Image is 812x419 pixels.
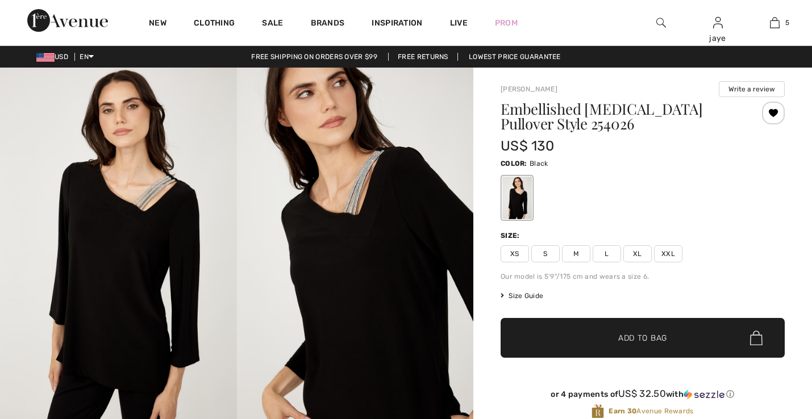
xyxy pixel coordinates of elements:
span: US$ 32.50 [618,388,666,399]
a: Clothing [194,18,235,30]
div: or 4 payments of with [501,388,785,400]
span: 5 [785,18,789,28]
span: Black [530,160,548,167]
span: L [593,245,621,262]
img: search the website [656,16,666,30]
img: Sezzle [684,389,724,400]
span: Add to Bag [618,332,667,344]
button: Write a review [719,81,785,97]
img: My Info [713,16,723,30]
a: [PERSON_NAME] [501,85,557,93]
a: Sale [262,18,283,30]
div: Our model is 5'9"/175 cm and wears a size 6. [501,271,785,282]
span: Inspiration [372,18,422,30]
div: Black [502,177,532,219]
span: EN [80,53,94,61]
span: M [562,245,590,262]
a: Live [450,17,468,29]
a: 5 [747,16,802,30]
div: or 4 payments ofUS$ 32.50withSezzle Click to learn more about Sezzle [501,388,785,404]
img: 1ère Avenue [27,9,108,32]
strong: Earn 30 [609,407,636,415]
span: Avenue Rewards [609,406,693,416]
span: XS [501,245,529,262]
a: Brands [311,18,345,30]
a: Free Returns [388,53,458,61]
span: US$ 130 [501,138,554,154]
img: Bag.svg [750,330,763,345]
span: Color: [501,160,527,167]
div: Size: [501,231,522,241]
span: S [531,245,560,262]
span: USD [36,53,73,61]
span: XL [623,245,652,262]
span: XXL [654,245,682,262]
a: Prom [495,17,518,29]
button: Add to Bag [501,318,785,358]
img: US Dollar [36,53,55,62]
img: Avenue Rewards [592,404,604,419]
a: Sign In [713,17,723,28]
h1: Embellished [MEDICAL_DATA] Pullover Style 254026 [501,102,738,131]
a: Lowest Price Guarantee [460,53,570,61]
a: New [149,18,166,30]
a: Free shipping on orders over $99 [242,53,386,61]
span: Size Guide [501,291,543,301]
div: jaye [690,32,746,44]
img: My Bag [770,16,780,30]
